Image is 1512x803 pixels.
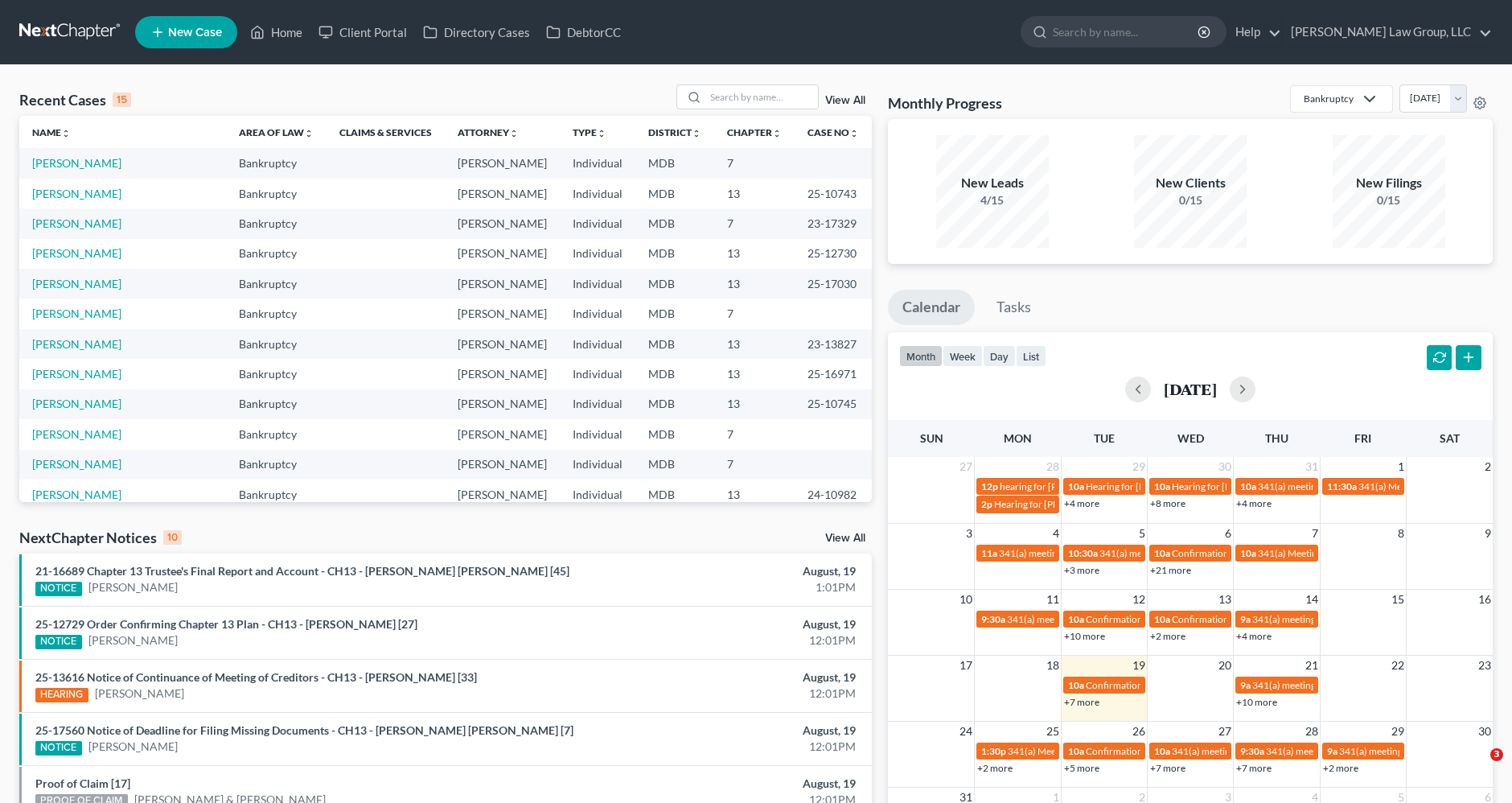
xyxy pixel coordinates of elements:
[560,419,635,449] td: Individual
[714,389,795,419] td: 13
[1304,722,1320,741] span: 28
[35,688,88,702] div: HEARING
[1051,524,1061,543] span: 4
[1016,345,1046,367] button: list
[1265,431,1288,445] span: Thu
[1137,524,1147,543] span: 5
[977,762,1013,774] a: +2 more
[560,299,635,328] td: Individual
[1150,762,1185,774] a: +7 more
[445,480,560,509] td: [PERSON_NAME]
[32,277,121,290] a: [PERSON_NAME]
[1064,696,1099,708] a: +7 more
[445,148,560,178] td: [PERSON_NAME]
[727,126,782,138] a: Chapterunfold_more
[445,359,560,389] td: [PERSON_NAME]
[1440,431,1460,445] span: Sat
[958,457,974,476] span: 27
[226,450,327,480] td: Bankruptcy
[1154,745,1170,757] span: 10a
[1068,547,1098,559] span: 10:30a
[692,129,701,138] i: unfold_more
[594,616,857,632] div: August, 19
[61,129,71,138] i: unfold_more
[635,450,714,480] td: MDB
[1086,613,1268,625] span: Confirmation hearing for [PERSON_NAME]
[113,93,131,107] div: 15
[1045,590,1061,609] span: 11
[1150,564,1191,576] a: +21 more
[35,564,569,578] a: 21-16689 Chapter 13 Trustee's Final Report and Account - CH13 - [PERSON_NAME] [PERSON_NAME] [45]
[958,656,974,675] span: 17
[1008,745,1164,757] span: 341(a) Meeting for [PERSON_NAME]
[635,299,714,328] td: MDB
[32,367,121,381] a: [PERSON_NAME]
[1396,524,1406,543] span: 8
[849,129,859,138] i: unfold_more
[795,179,872,208] td: 25-10743
[560,148,635,178] td: Individual
[1172,613,1354,625] span: Confirmation hearing for [PERSON_NAME]
[226,389,327,419] td: Bankruptcy
[1086,745,1268,757] span: Confirmation hearing for [PERSON_NAME]
[981,498,992,510] span: 2p
[19,90,131,109] div: Recent Cases
[1154,480,1170,492] span: 10a
[597,129,606,138] i: unfold_more
[1258,480,1498,492] span: 341(a) meeting for [PERSON_NAME] & [PERSON_NAME]
[1134,192,1247,208] div: 0/15
[226,419,327,449] td: Bankruptcy
[88,739,178,755] a: [PERSON_NAME]
[1131,722,1147,741] span: 26
[95,686,184,702] a: [PERSON_NAME]
[1053,17,1200,47] input: Search by name...
[1045,457,1061,476] span: 28
[714,269,795,299] td: 13
[1064,762,1099,774] a: +5 more
[1217,722,1233,741] span: 27
[1217,590,1233,609] span: 13
[1333,174,1445,192] div: New Filings
[35,635,82,649] div: NOTICE
[1045,722,1061,741] span: 25
[226,239,327,269] td: Bankruptcy
[239,126,314,138] a: Area of Lawunfold_more
[981,547,997,559] span: 11a
[560,480,635,509] td: Individual
[714,148,795,178] td: 7
[1134,174,1247,192] div: New Clients
[88,632,178,649] a: [PERSON_NAME]
[1283,18,1492,47] a: [PERSON_NAME] Law Group, LLC
[32,156,121,170] a: [PERSON_NAME]
[35,670,477,684] a: 25-13616 Notice of Continuance of Meeting of Creditors - CH13 - [PERSON_NAME] [33]
[1086,679,1268,691] span: Confirmation hearing for [PERSON_NAME]
[163,530,182,545] div: 10
[594,579,857,595] div: 1:01PM
[1236,696,1277,708] a: +10 more
[226,359,327,389] td: Bankruptcy
[1004,431,1032,445] span: Mon
[1304,656,1320,675] span: 21
[560,450,635,480] td: Individual
[1333,192,1445,208] div: 0/15
[981,745,1006,757] span: 1:30p
[1068,480,1084,492] span: 10a
[32,488,121,501] a: [PERSON_NAME]
[32,187,121,200] a: [PERSON_NAME]
[1172,745,1250,757] span: 341(a) meeting for
[594,686,857,702] div: 12:01PM
[1045,656,1061,675] span: 18
[560,179,635,208] td: Individual
[635,389,714,419] td: MDB
[1094,431,1115,445] span: Tue
[1227,18,1281,47] a: Help
[994,498,1120,510] span: Hearing for [PERSON_NAME]
[1252,679,1407,691] span: 341(a) meeting for [PERSON_NAME]
[1304,590,1320,609] span: 14
[445,419,560,449] td: [PERSON_NAME]
[1099,547,1255,559] span: 341(a) meeting for [PERSON_NAME]
[1236,630,1272,642] a: +4 more
[226,480,327,509] td: Bankruptcy
[1339,745,1494,757] span: 341(a) meeting for [PERSON_NAME]
[714,239,795,269] td: 13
